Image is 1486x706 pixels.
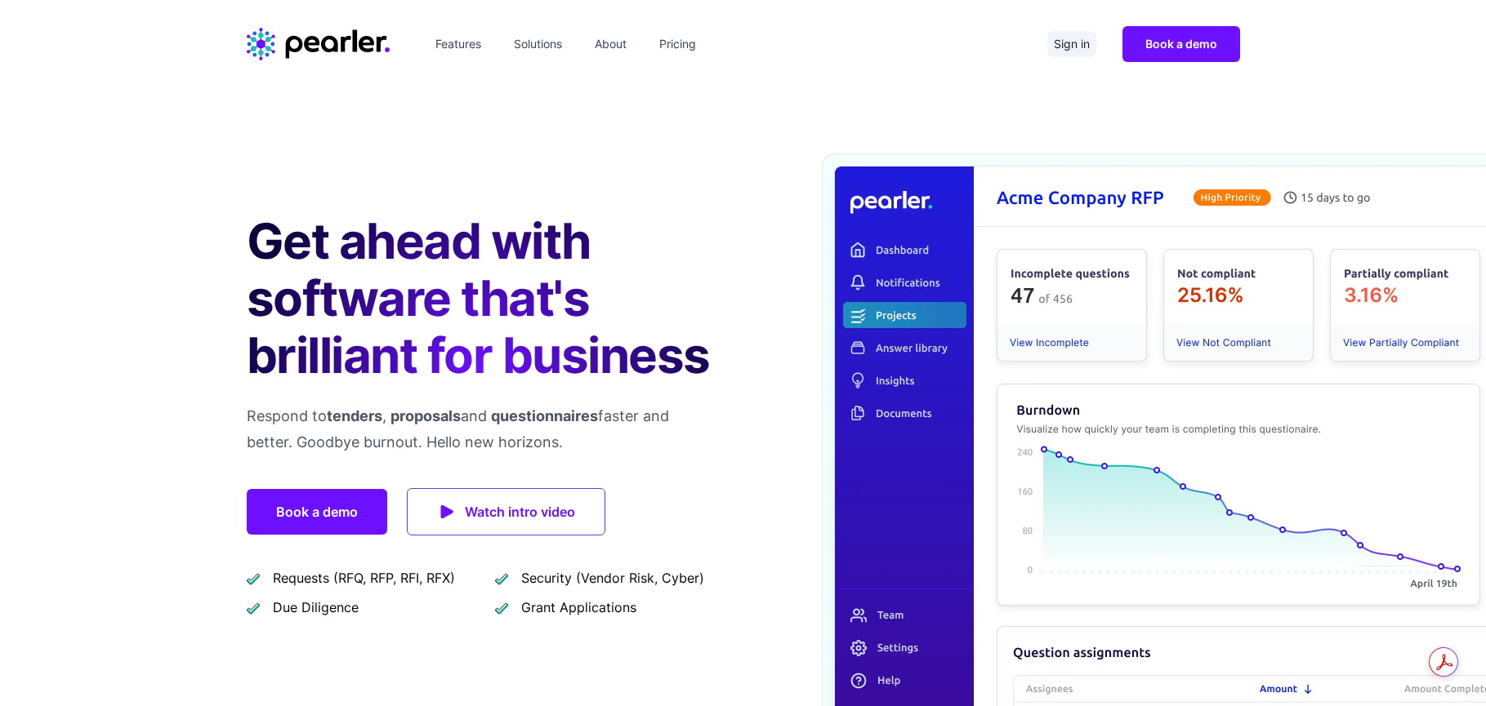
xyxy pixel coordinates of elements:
[507,31,569,57] a: Solutions
[429,31,488,57] a: Features
[273,568,455,588] span: Requests (RFQ, RFP, RFI, RFX)
[247,403,717,455] p: Respond to , and faster and better. Goodbye burnout. Hello new horizons.
[247,28,390,60] a: Home
[247,571,260,585] img: checkmark
[247,212,717,384] h1: Get ahead with software that's brilliant for business
[491,407,598,424] span: questionnaires
[1047,31,1096,57] a: Sign in
[407,488,605,535] a: Watch intro video
[1145,37,1217,51] span: Book a demo
[653,31,703,57] a: Pricing
[495,601,508,615] img: checkmark
[247,601,260,615] img: checkmark
[495,571,508,585] img: checkmark
[1122,26,1240,62] a: Book a demo
[273,597,359,617] span: Due Diligence
[588,31,633,57] a: About
[521,597,636,617] span: Grant Applications
[327,407,382,424] span: tenders
[390,407,461,424] span: proposals
[465,500,575,523] span: Watch intro video
[521,568,704,588] span: Security (Vendor Risk, Cyber)
[247,489,387,535] a: Book a demo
